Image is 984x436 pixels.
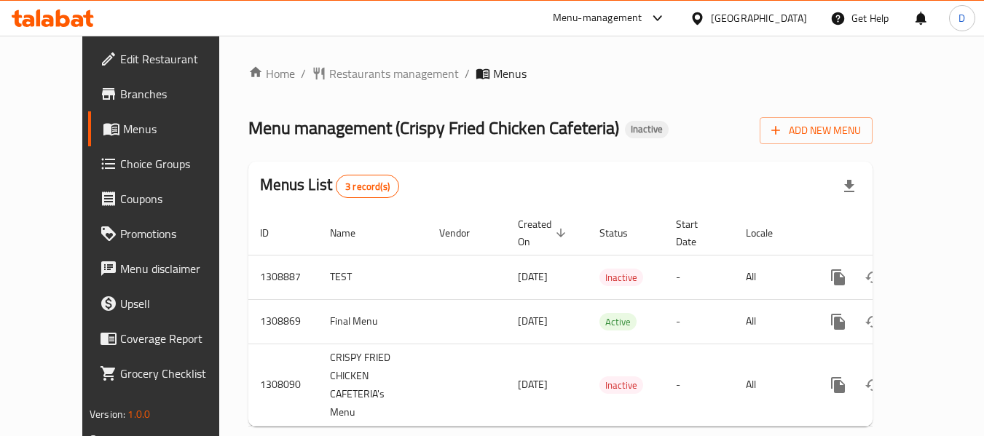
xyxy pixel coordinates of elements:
[809,211,972,255] th: Actions
[493,65,527,82] span: Menus
[120,190,235,207] span: Coupons
[746,224,792,242] span: Locale
[120,225,235,242] span: Promotions
[821,260,856,295] button: more
[664,344,734,426] td: -
[88,181,247,216] a: Coupons
[248,255,318,299] td: 1308887
[760,117,873,144] button: Add New Menu
[312,65,459,82] a: Restaurants management
[734,344,809,426] td: All
[518,312,548,330] span: [DATE]
[248,65,873,82] nav: breadcrumb
[88,76,247,111] a: Branches
[771,122,861,140] span: Add New Menu
[88,146,247,181] a: Choice Groups
[336,175,399,198] div: Total records count
[465,65,470,82] li: /
[120,155,235,173] span: Choice Groups
[88,111,247,146] a: Menus
[711,10,807,26] div: [GEOGRAPHIC_DATA]
[518,215,570,250] span: Created On
[120,365,235,382] span: Grocery Checklist
[318,344,428,426] td: CRISPY FRIED CHICKEN CAFETERIA's Menu
[260,174,399,198] h2: Menus List
[88,41,247,76] a: Edit Restaurant
[248,344,318,426] td: 1308090
[734,299,809,344] td: All
[260,224,288,242] span: ID
[88,216,247,251] a: Promotions
[625,121,669,138] div: Inactive
[599,376,643,394] div: Inactive
[599,314,637,330] span: Active
[518,375,548,394] span: [DATE]
[676,215,717,250] span: Start Date
[318,255,428,299] td: TEST
[329,65,459,82] span: Restaurants management
[88,356,247,391] a: Grocery Checklist
[832,169,867,204] div: Export file
[248,211,972,427] table: enhanced table
[248,65,295,82] a: Home
[821,368,856,403] button: more
[90,405,125,424] span: Version:
[599,313,637,330] div: Active
[88,321,247,356] a: Coverage Report
[120,85,235,103] span: Branches
[330,224,374,242] span: Name
[120,330,235,347] span: Coverage Report
[734,255,809,299] td: All
[959,10,965,26] span: D
[88,286,247,321] a: Upsell
[625,123,669,135] span: Inactive
[248,111,619,144] span: Menu management ( Crispy Fried Chicken Cafeteria )
[664,255,734,299] td: -
[599,224,647,242] span: Status
[120,50,235,68] span: Edit Restaurant
[127,405,150,424] span: 1.0.0
[301,65,306,82] li: /
[318,299,428,344] td: Final Menu
[439,224,489,242] span: Vendor
[120,260,235,277] span: Menu disclaimer
[518,267,548,286] span: [DATE]
[664,299,734,344] td: -
[553,9,642,27] div: Menu-management
[123,120,235,138] span: Menus
[336,180,398,194] span: 3 record(s)
[599,269,643,286] span: Inactive
[88,251,247,286] a: Menu disclaimer
[248,299,318,344] td: 1308869
[599,377,643,394] span: Inactive
[120,295,235,312] span: Upsell
[856,304,891,339] button: Change Status
[856,368,891,403] button: Change Status
[821,304,856,339] button: more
